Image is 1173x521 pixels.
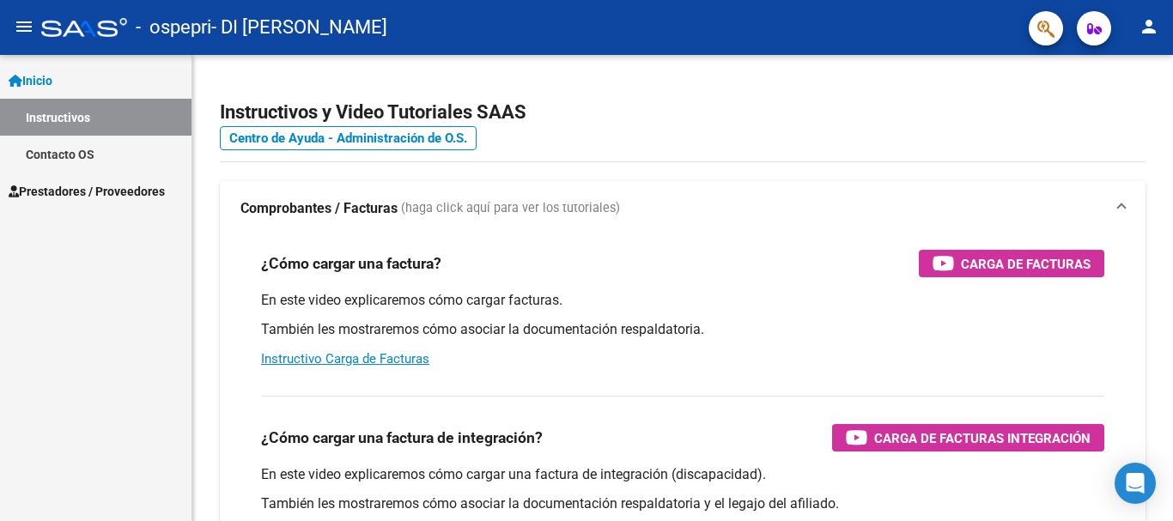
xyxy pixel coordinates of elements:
mat-icon: person [1139,16,1159,37]
span: Prestadores / Proveedores [9,182,165,201]
span: Carga de Facturas Integración [874,427,1091,449]
a: Centro de Ayuda - Administración de O.S. [220,126,477,150]
p: También les mostraremos cómo asociar la documentación respaldatoria. [261,320,1104,339]
mat-expansion-panel-header: Comprobantes / Facturas (haga click aquí para ver los tutoriales) [220,181,1146,236]
button: Carga de Facturas [919,250,1104,277]
span: - ospepri [136,9,211,46]
p: En este video explicaremos cómo cargar una factura de integración (discapacidad). [261,465,1104,484]
h3: ¿Cómo cargar una factura de integración? [261,426,543,450]
mat-icon: menu [14,16,34,37]
span: Carga de Facturas [961,253,1091,275]
span: Inicio [9,71,52,90]
a: Instructivo Carga de Facturas [261,351,429,367]
h3: ¿Cómo cargar una factura? [261,251,441,276]
span: (haga click aquí para ver los tutoriales) [401,199,620,218]
div: Open Intercom Messenger [1115,463,1156,504]
h2: Instructivos y Video Tutoriales SAAS [220,96,1146,129]
strong: Comprobantes / Facturas [240,199,398,218]
p: También les mostraremos cómo asociar la documentación respaldatoria y el legajo del afiliado. [261,494,1104,513]
button: Carga de Facturas Integración [832,424,1104,451]
p: En este video explicaremos cómo cargar facturas. [261,291,1104,310]
span: - DI [PERSON_NAME] [211,9,387,46]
